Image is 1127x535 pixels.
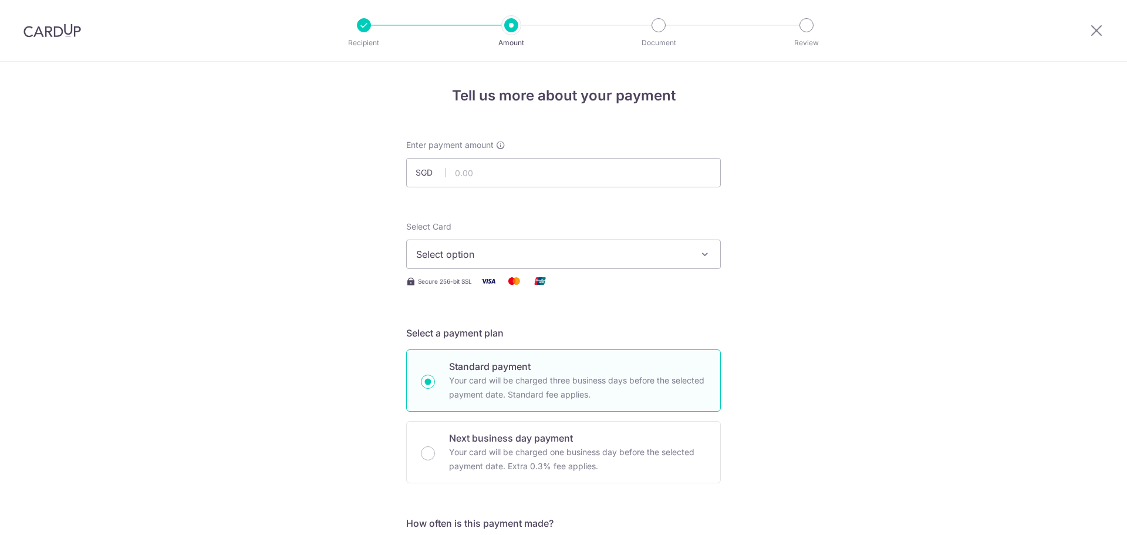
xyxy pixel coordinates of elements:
p: Review [763,37,850,49]
p: Next business day payment [449,431,706,445]
span: SGD [416,167,446,179]
p: Standard payment [449,359,706,374]
p: Your card will be charged three business days before the selected payment date. Standard fee appl... [449,374,706,402]
span: Enter payment amount [406,139,494,151]
span: Select option [416,247,690,261]
img: Mastercard [502,274,526,288]
h5: How often is this payment made? [406,516,721,530]
img: Visa [477,274,500,288]
span: Secure 256-bit SSL [418,277,472,286]
img: Union Pay [528,274,552,288]
iframe: Opens a widget where you can find more information [1052,500,1115,529]
p: Document [615,37,702,49]
p: Recipient [320,37,407,49]
button: Select option [406,240,721,269]
h5: Select a payment plan [406,326,721,340]
p: Your card will be charged one business day before the selected payment date. Extra 0.3% fee applies. [449,445,706,473]
span: translation missing: en.payables.payment_networks.credit_card.summary.labels.select_card [406,221,451,231]
p: Amount [468,37,555,49]
h4: Tell us more about your payment [406,85,721,106]
input: 0.00 [406,158,721,187]
img: CardUp [23,23,81,38]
